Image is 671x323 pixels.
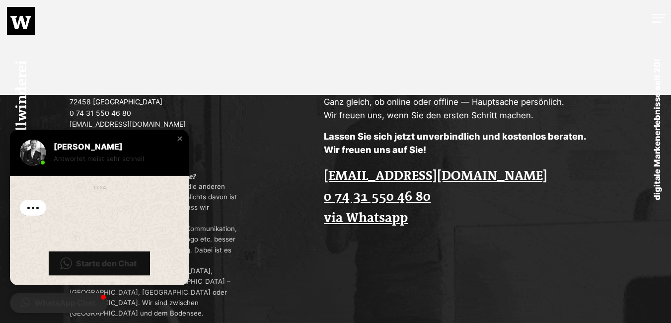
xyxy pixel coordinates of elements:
[10,293,108,313] button: WhatsApp Chat
[54,141,171,151] div: [PERSON_NAME]
[324,186,431,208] a: 0 74 31 550 46 80
[76,258,137,268] span: Starte den Chat
[324,208,408,229] a: via Whatsapp
[93,183,106,192] div: 11:24
[49,251,150,275] button: Starte den Chat
[175,134,185,144] div: Close chat window
[10,49,38,188] h1: die wollwinderei
[10,16,31,29] img: Logo wollwinder
[54,153,171,163] p: Antwortet meist sehr schnell
[20,140,46,165] img: Manuel Wollwinder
